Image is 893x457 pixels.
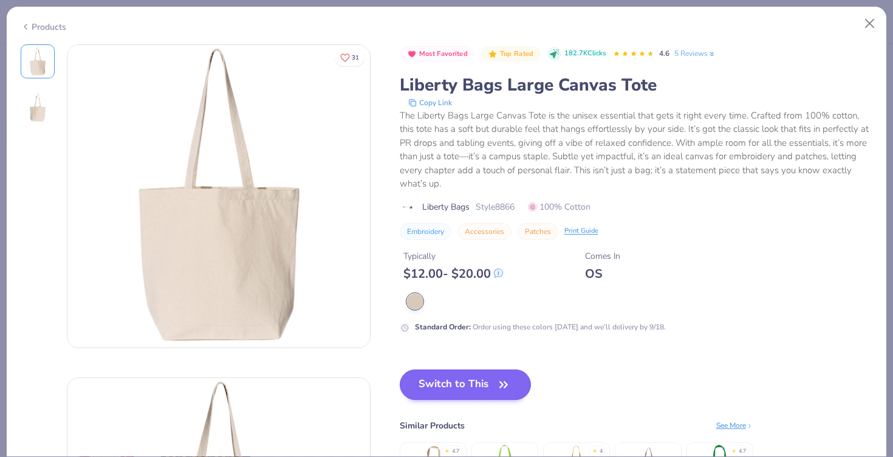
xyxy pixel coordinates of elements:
span: Style 8866 [476,201,515,213]
button: Patches [518,223,558,240]
strong: Standard Order : [415,322,471,332]
div: ★ [445,447,450,452]
span: 31 [352,55,359,61]
button: Switch to This [400,369,532,400]
a: 5 Reviews [674,48,716,59]
div: Liberty Bags Large Canvas Tote [400,74,873,97]
button: Accessories [457,223,512,240]
button: Badge Button [401,46,474,62]
div: The Liberty Bags Large Canvas Tote is the unisex essential that gets it right every time. Crafted... [400,109,873,191]
div: Products [21,21,66,33]
button: Badge Button [481,46,539,62]
img: Most Favorited sort [407,49,417,59]
img: Front [67,45,370,348]
div: 4.7 [452,447,459,456]
div: 4.6 Stars [613,44,654,64]
span: Most Favorited [419,50,468,57]
button: Embroidery [400,223,451,240]
img: Back [23,93,52,122]
div: Typically [403,250,503,263]
div: OS [585,266,620,281]
div: Similar Products [400,419,465,432]
img: Front [23,47,52,76]
div: ★ [731,447,736,452]
div: 4 [600,447,603,456]
div: 4.7 [739,447,746,456]
span: 4.6 [659,49,669,58]
img: brand logo [400,202,416,212]
div: Print Guide [564,226,598,236]
div: ★ [592,447,597,452]
div: See More [716,420,753,431]
button: Close [858,12,881,35]
span: Liberty Bags [422,201,470,213]
button: Like [335,49,364,66]
div: Order using these colors [DATE] and we’ll delivery by 9/18. [415,321,666,332]
div: $ 12.00 - $ 20.00 [403,266,503,281]
span: Top Rated [500,50,534,57]
div: Comes In [585,250,620,263]
button: copy to clipboard [405,97,456,109]
span: 100% Cotton [528,201,590,213]
span: 182.7K Clicks [564,49,606,59]
img: Top Rated sort [488,49,498,59]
